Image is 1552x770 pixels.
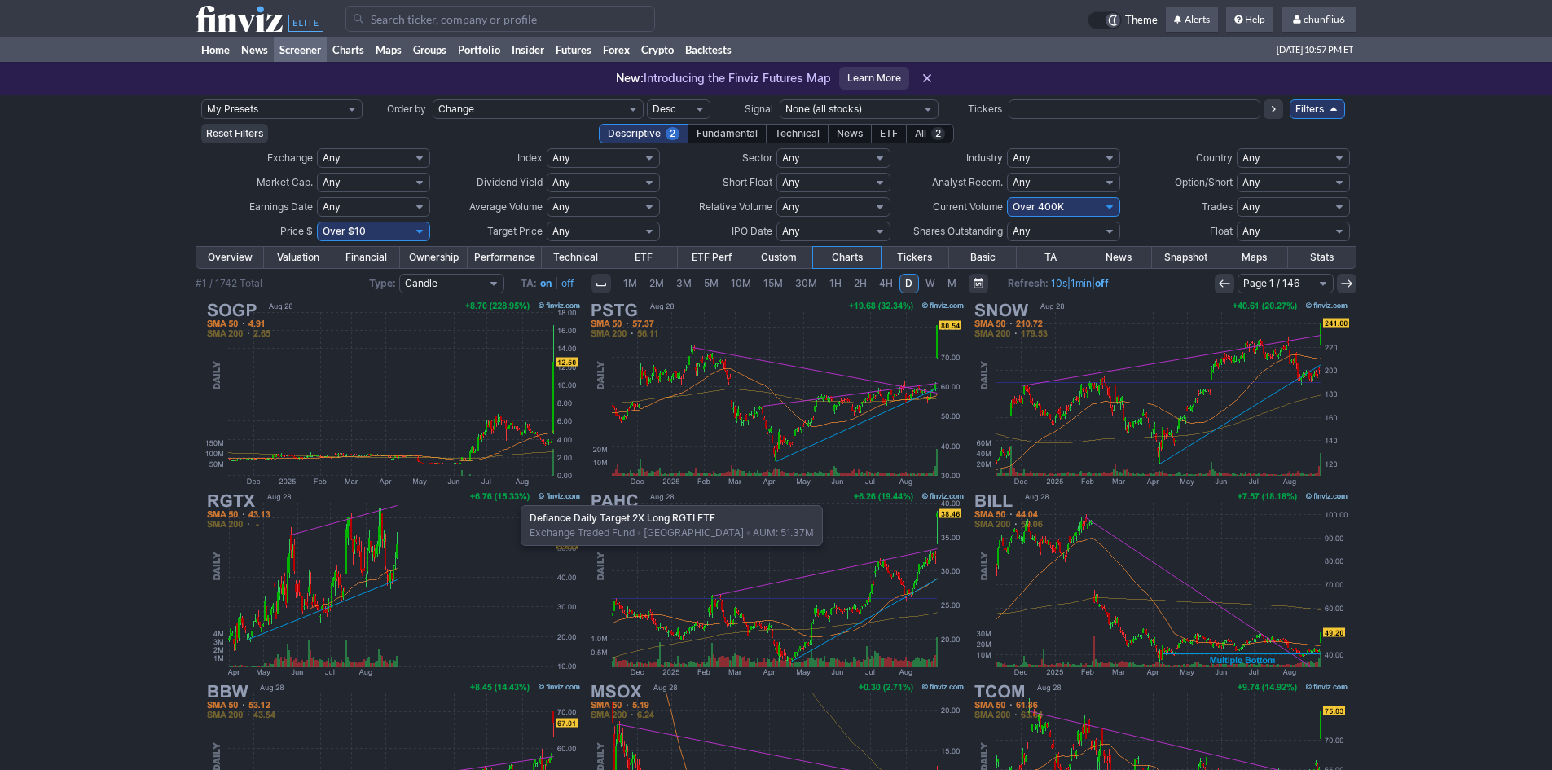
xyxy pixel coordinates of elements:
[202,298,583,489] img: SOGP - Sound Group Inc ADR - Stock Price Chart
[839,67,909,90] a: Learn More
[1152,247,1220,268] a: Snapshot
[387,103,426,115] span: Order by
[487,225,543,237] span: Target Price
[732,225,772,237] span: IPO Date
[597,37,635,62] a: Forex
[813,247,881,268] a: Charts
[942,274,962,293] a: M
[949,247,1017,268] a: Basic
[400,247,468,268] a: Ownership
[744,526,753,539] span: •
[591,274,611,293] button: Interval
[1220,247,1288,268] a: Maps
[920,274,941,293] a: W
[766,124,829,143] div: Technical
[854,277,867,289] span: 2H
[906,124,954,143] div: All
[666,127,679,140] span: 2
[555,277,558,289] span: |
[506,37,550,62] a: Insider
[873,274,899,293] a: 4H
[969,298,1351,489] img: SNOW - Snowflake Inc - Stock Price Chart
[824,274,847,293] a: 1H
[407,37,452,62] a: Groups
[699,200,772,213] span: Relative Volume
[1125,11,1158,29] span: Theme
[932,176,1003,188] span: Analyst Recom.
[521,505,823,546] div: Exchange Traded Fund [GEOGRAPHIC_DATA] AUM: 51.37M
[1084,247,1152,268] a: News
[517,152,543,164] span: Index
[280,225,313,237] span: Price $
[616,71,644,85] span: New:
[795,277,817,289] span: 30M
[635,37,679,62] a: Crypto
[618,274,643,293] a: 1M
[1008,275,1109,292] span: | |
[966,152,1003,164] span: Industry
[1304,13,1345,25] span: chunfliu6
[586,489,967,680] img: PAHC - Phibro Animal Health Corp - Stock Price Chart
[789,274,823,293] a: 30M
[899,274,919,293] a: D
[1095,277,1109,289] a: off
[828,124,872,143] div: News
[1210,225,1233,237] span: Float
[670,274,697,293] a: 3M
[1017,247,1084,268] a: TA
[196,37,235,62] a: Home
[969,489,1351,680] img: BILL - BILL Holdings Inc - Stock Price Chart
[623,277,637,289] span: 1M
[704,277,719,289] span: 5M
[678,247,745,268] a: ETF Perf
[731,277,751,289] span: 10M
[725,274,757,293] a: 10M
[742,152,772,164] span: Sector
[369,277,396,289] b: Type:
[586,298,967,489] img: PSTG - Pure Storage Inc - Stock Price Chart
[913,225,1003,237] span: Shares Outstanding
[468,247,542,268] a: Performance
[969,274,988,293] button: Range
[763,277,783,289] span: 15M
[679,37,737,62] a: Backtests
[1290,99,1345,119] a: Filters
[267,152,313,164] span: Exchange
[881,247,948,268] a: Tickers
[644,274,670,293] a: 2M
[925,277,935,289] span: W
[235,37,274,62] a: News
[264,247,332,268] a: Valuation
[521,277,537,289] b: TA:
[1288,247,1356,268] a: Stats
[249,200,313,213] span: Earnings Date
[1282,7,1356,33] a: chunfliu6
[201,124,268,143] button: Reset Filters
[202,489,583,680] img: RGTX - Defiance Daily Target 2X Long RGTI ETF - Stock Price Chart
[698,274,724,293] a: 5M
[745,103,773,115] span: Signal
[345,6,655,32] input: Search
[274,37,327,62] a: Screener
[332,247,400,268] a: Financial
[848,274,873,293] a: 2H
[871,124,907,143] div: ETF
[676,277,692,289] span: 3M
[723,176,772,188] span: Short Float
[327,37,370,62] a: Charts
[635,526,644,539] span: •
[1226,7,1273,33] a: Help
[1051,277,1067,289] a: 10s
[758,274,789,293] a: 15M
[905,277,912,289] span: D
[609,247,677,268] a: ETF
[1088,11,1158,29] a: Theme
[947,277,956,289] span: M
[477,176,543,188] span: Dividend Yield
[540,277,552,289] a: on
[1175,176,1233,188] span: Option/Short
[561,277,574,289] a: off
[469,200,543,213] span: Average Volume
[370,37,407,62] a: Maps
